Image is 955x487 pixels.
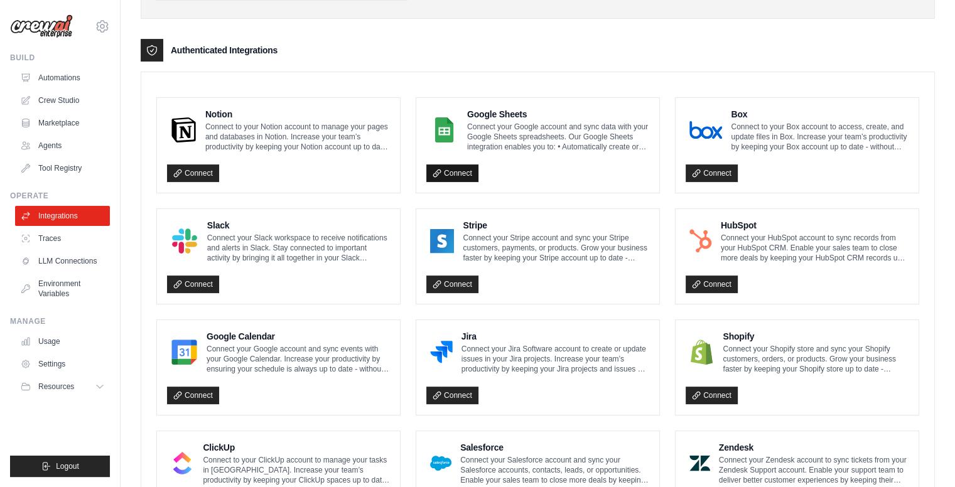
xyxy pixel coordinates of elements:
iframe: Chat Widget [892,427,955,487]
img: HubSpot Logo [689,228,712,254]
img: Box Logo [689,117,722,142]
span: Resources [38,382,74,392]
img: Shopify Logo [689,340,714,365]
h4: Salesforce [460,441,649,454]
p: Connect your Stripe account and sync your Stripe customers, payments, or products. Grow your busi... [463,233,649,263]
img: Notion Logo [171,117,197,142]
a: Connect [686,276,738,293]
h4: Google Sheets [467,108,649,120]
h3: Authenticated Integrations [171,44,278,56]
img: Google Calendar Logo [171,340,198,365]
img: Google Sheets Logo [430,117,458,142]
h4: Box [731,108,909,120]
a: Connect [686,387,738,404]
a: Connect [686,164,738,182]
h4: HubSpot [721,219,909,232]
p: Connect your Slack workspace to receive notifications and alerts in Slack. Stay connected to impo... [207,233,390,263]
img: Stripe Logo [430,228,454,254]
button: Resources [15,377,110,397]
img: ClickUp Logo [171,451,194,476]
img: Salesforce Logo [430,451,451,476]
a: Settings [15,354,110,374]
a: Tool Registry [15,158,110,178]
a: Connect [167,164,219,182]
p: Connect to your Notion account to manage your pages and databases in Notion. Increase your team’s... [205,122,390,152]
img: Zendesk Logo [689,451,710,476]
p: Connect your Salesforce account and sync your Salesforce accounts, contacts, leads, or opportunit... [460,455,649,485]
p: Connect your HubSpot account to sync records from your HubSpot CRM. Enable your sales team to clo... [721,233,909,263]
img: Logo [10,14,73,38]
h4: Google Calendar [207,330,390,343]
a: Connect [426,276,478,293]
p: Connect your Jira Software account to create or update issues in your Jira projects. Increase you... [461,344,649,374]
a: Usage [15,331,110,351]
a: LLM Connections [15,251,110,271]
h4: Notion [205,108,390,120]
img: Slack Logo [171,228,198,254]
img: Jira Logo [430,340,453,365]
a: Environment Variables [15,274,110,304]
p: Connect your Google account and sync events with your Google Calendar. Increase your productivity... [207,344,390,374]
p: Connect your Zendesk account to sync tickets from your Zendesk Support account. Enable your suppo... [719,455,909,485]
h4: Stripe [463,219,649,232]
a: Crew Studio [15,90,110,110]
a: Connect [167,276,219,293]
a: Connect [426,387,478,404]
button: Logout [10,456,110,477]
a: Traces [15,228,110,249]
h4: Zendesk [719,441,909,454]
a: Automations [15,68,110,88]
p: Connect to your Box account to access, create, and update files in Box. Increase your team’s prod... [731,122,909,152]
h4: Jira [461,330,649,343]
a: Connect [167,387,219,404]
a: Integrations [15,206,110,226]
p: Connect to your ClickUp account to manage your tasks in [GEOGRAPHIC_DATA]. Increase your team’s p... [203,455,390,485]
a: Connect [426,164,478,182]
a: Marketplace [15,113,110,133]
h4: Shopify [723,330,909,343]
div: Operate [10,191,110,201]
a: Agents [15,136,110,156]
div: Manage [10,316,110,326]
p: Connect your Shopify store and sync your Shopify customers, orders, or products. Grow your busine... [723,344,909,374]
span: Logout [56,461,79,471]
p: Connect your Google account and sync data with your Google Sheets spreadsheets. Our Google Sheets... [467,122,649,152]
div: Build [10,53,110,63]
h4: Slack [207,219,390,232]
h4: ClickUp [203,441,390,454]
